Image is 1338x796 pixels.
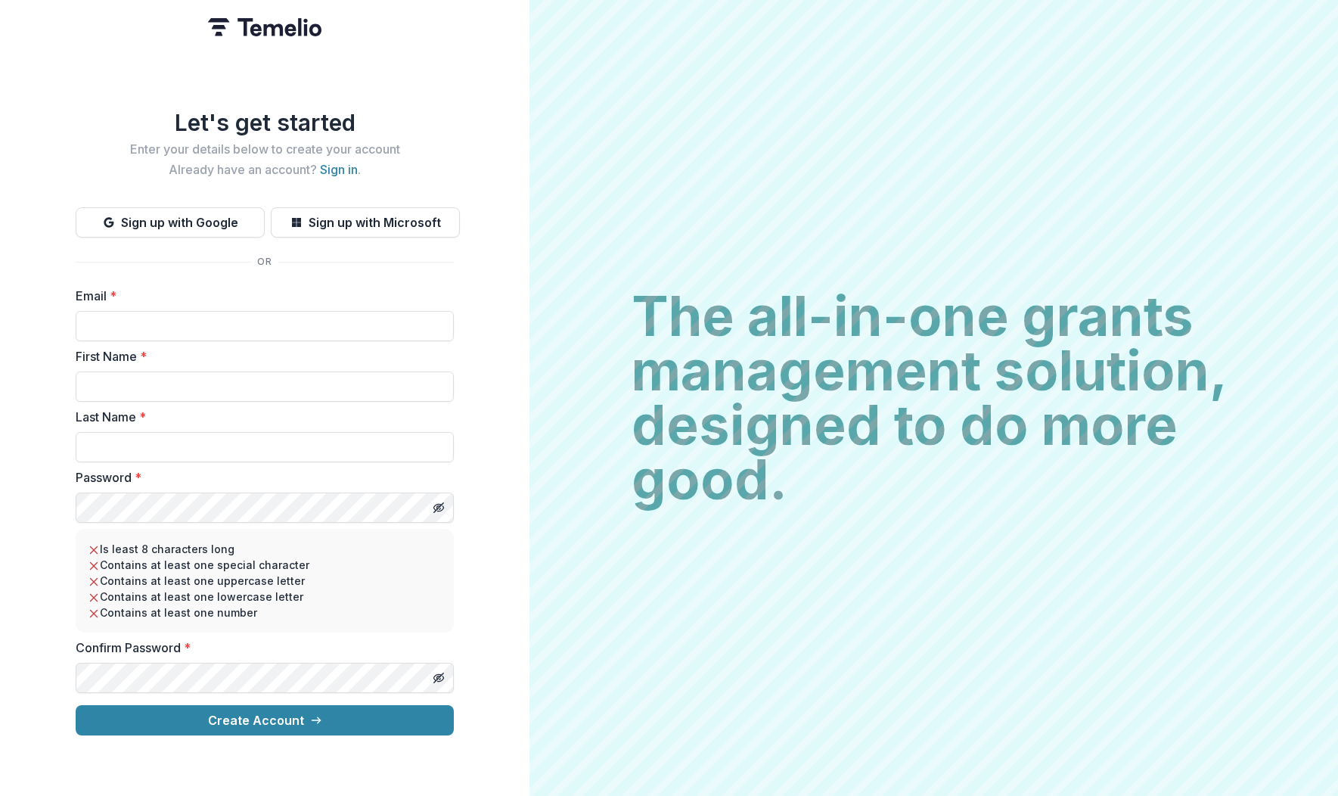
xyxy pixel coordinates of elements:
li: Is least 8 characters long [88,541,442,557]
label: Last Name [76,408,445,426]
img: Temelio [208,18,321,36]
li: Contains at least one special character [88,557,442,573]
h1: Let's get started [76,109,454,136]
button: Sign up with Microsoft [271,207,460,238]
label: First Name [76,347,445,365]
h2: Already have an account? . [76,163,454,177]
button: Sign up with Google [76,207,265,238]
label: Email [76,287,445,305]
label: Confirm Password [76,639,445,657]
li: Contains at least one lowercase letter [88,589,442,605]
button: Toggle password visibility [427,666,451,690]
button: Create Account [76,705,454,735]
h2: Enter your details below to create your account [76,142,454,157]
a: Sign in [320,162,358,177]
button: Toggle password visibility [427,496,451,520]
li: Contains at least one uppercase letter [88,573,442,589]
label: Password [76,468,445,487]
li: Contains at least one number [88,605,442,620]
